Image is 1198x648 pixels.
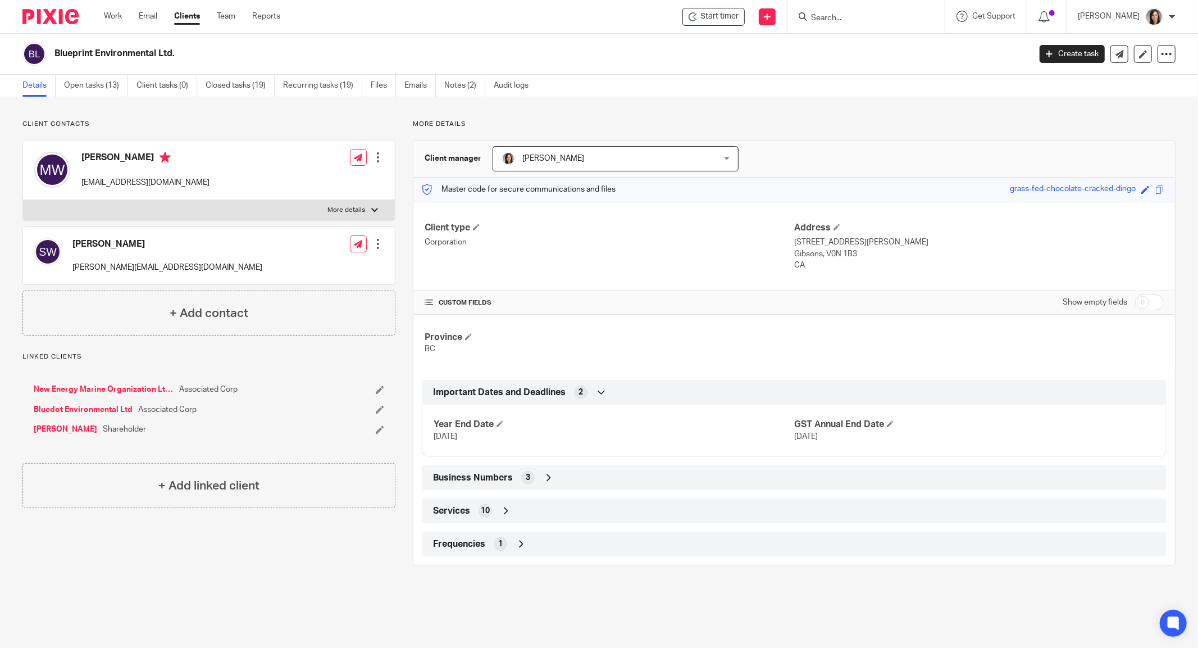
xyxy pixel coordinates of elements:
[139,11,157,22] a: Email
[481,505,490,516] span: 10
[425,222,794,234] h4: Client type
[34,424,97,435] a: [PERSON_NAME]
[444,75,485,97] a: Notes (2)
[179,384,238,395] span: Associated Corp
[217,11,235,22] a: Team
[22,75,56,97] a: Details
[794,433,818,441] span: [DATE]
[103,424,146,435] span: Shareholder
[1010,183,1136,196] div: grass-fed-chocolate-cracked-dingo
[502,152,515,165] img: Danielle%20photo.jpg
[64,75,128,97] a: Open tasks (13)
[794,237,1164,248] p: [STREET_ADDRESS][PERSON_NAME]
[810,13,911,24] input: Search
[794,260,1164,271] p: CA
[371,75,396,97] a: Files
[81,177,209,188] p: [EMAIL_ADDRESS][DOMAIN_NAME]
[794,248,1164,260] p: Gibsons, V0N 1B3
[682,8,745,26] div: Blueprint Environmental Ltd.
[104,11,122,22] a: Work
[700,11,739,22] span: Start timer
[425,237,794,248] p: Corporation
[22,352,395,361] p: Linked clients
[54,48,829,60] h2: Blueprint Environmental Ltd.
[972,12,1015,20] span: Get Support
[526,472,530,483] span: 3
[413,120,1176,129] p: More details
[434,433,457,441] span: [DATE]
[433,387,566,398] span: Important Dates and Deadlines
[72,238,262,250] h4: [PERSON_NAME]
[22,9,79,24] img: Pixie
[522,155,584,162] span: [PERSON_NAME]
[283,75,362,97] a: Recurring tasks (19)
[578,387,583,398] span: 2
[433,505,470,517] span: Services
[34,238,61,265] img: svg%3E
[494,75,537,97] a: Audit logs
[34,152,70,188] img: svg%3E
[174,11,200,22] a: Clients
[1063,297,1127,308] label: Show empty fields
[160,152,171,163] i: Primary
[1145,8,1163,26] img: Danielle%20photo.jpg
[81,152,209,166] h4: [PERSON_NAME]
[72,262,262,273] p: [PERSON_NAME][EMAIL_ADDRESS][DOMAIN_NAME]
[34,384,174,395] a: New Energy Marine Organization Ltd (NEMO)
[433,472,513,484] span: Business Numbers
[422,184,616,195] p: Master code for secure communications and files
[425,332,794,343] h4: Province
[1078,11,1140,22] p: [PERSON_NAME]
[433,538,485,550] span: Frequencies
[252,11,280,22] a: Reports
[425,298,794,307] h4: CUSTOM FIELDS
[206,75,275,97] a: Closed tasks (19)
[170,305,248,322] h4: + Add contact
[136,75,197,97] a: Client tasks (0)
[794,419,1155,431] h4: GST Annual End Date
[794,222,1164,234] h4: Address
[498,538,503,550] span: 1
[425,345,435,353] span: BC
[158,477,259,495] h4: + Add linked client
[404,75,436,97] a: Emails
[22,42,46,66] img: svg%3E
[434,419,794,431] h4: Year End Date
[138,404,197,415] span: Associated Corp
[425,153,481,164] h3: Client manager
[34,404,133,415] a: Bluedot Environmental Ltd
[1040,45,1105,63] a: Create task
[328,206,366,215] p: More details
[22,120,395,129] p: Client contacts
